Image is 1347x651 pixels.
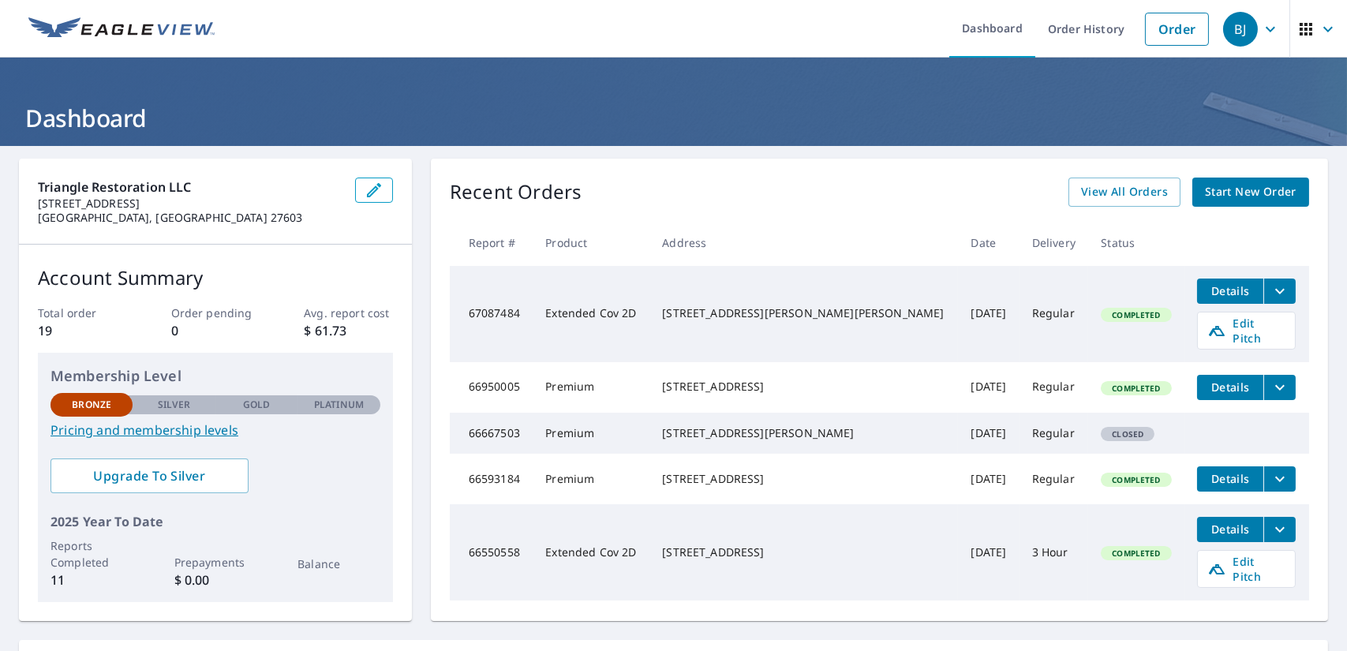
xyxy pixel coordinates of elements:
td: 3 Hour [1020,504,1089,600]
td: 66667503 [450,413,533,454]
p: 2025 Year To Date [51,512,380,531]
p: [GEOGRAPHIC_DATA], [GEOGRAPHIC_DATA] 27603 [38,211,342,225]
td: Regular [1020,362,1089,413]
p: Account Summary [38,264,393,292]
td: 66950005 [450,362,533,413]
p: [STREET_ADDRESS] [38,196,342,211]
a: View All Orders [1068,178,1180,207]
p: $ 0.00 [174,571,256,589]
td: Extended Cov 2D [533,504,649,600]
th: Report # [450,219,533,266]
p: 11 [51,571,133,589]
a: Start New Order [1192,178,1309,207]
p: Triangle Restoration LLC [38,178,342,196]
span: Completed [1102,383,1169,394]
div: [STREET_ADDRESS] [662,471,945,487]
td: [DATE] [958,266,1019,362]
p: $ 61.73 [304,321,392,340]
p: Reports Completed [51,537,133,571]
span: Closed [1102,428,1153,440]
span: Details [1207,522,1254,537]
td: [DATE] [958,454,1019,504]
p: Gold [243,398,270,412]
div: [STREET_ADDRESS][PERSON_NAME][PERSON_NAME] [662,305,945,321]
th: Status [1088,219,1184,266]
td: [DATE] [958,362,1019,413]
span: Edit Pitch [1207,554,1285,584]
td: 66550558 [450,504,533,600]
td: Premium [533,454,649,504]
td: Premium [533,413,649,454]
p: Prepayments [174,554,256,571]
td: Regular [1020,413,1089,454]
p: Order pending [171,305,260,321]
th: Delivery [1020,219,1089,266]
th: Date [958,219,1019,266]
span: View All Orders [1081,182,1168,202]
span: Completed [1102,474,1169,485]
img: EV Logo [28,17,215,41]
span: Completed [1102,548,1169,559]
td: 66593184 [450,454,533,504]
span: Details [1207,380,1254,395]
a: Pricing and membership levels [51,421,380,440]
span: Completed [1102,309,1169,320]
span: Edit Pitch [1207,316,1285,346]
div: [STREET_ADDRESS][PERSON_NAME] [662,425,945,441]
td: Regular [1020,266,1089,362]
p: Silver [158,398,191,412]
td: [DATE] [958,413,1019,454]
a: Edit Pitch [1197,312,1296,350]
button: filesDropdownBtn-66593184 [1263,466,1296,492]
p: Membership Level [51,365,380,387]
button: filesDropdownBtn-66950005 [1263,375,1296,400]
div: [STREET_ADDRESS] [662,544,945,560]
div: [STREET_ADDRESS] [662,379,945,395]
div: BJ [1223,12,1258,47]
span: Start New Order [1205,182,1296,202]
p: Total order [38,305,126,321]
a: Upgrade To Silver [51,458,249,493]
span: Upgrade To Silver [63,467,236,485]
span: Details [1207,283,1254,298]
th: Product [533,219,649,266]
td: Premium [533,362,649,413]
button: detailsBtn-66550558 [1197,517,1263,542]
td: Extended Cov 2D [533,266,649,362]
p: Avg. report cost [304,305,392,321]
button: detailsBtn-66950005 [1197,375,1263,400]
p: 0 [171,321,260,340]
h1: Dashboard [19,102,1328,134]
span: Details [1207,471,1254,486]
p: Platinum [314,398,364,412]
p: Bronze [72,398,111,412]
button: filesDropdownBtn-67087484 [1263,279,1296,304]
td: Regular [1020,454,1089,504]
button: detailsBtn-66593184 [1197,466,1263,492]
p: Balance [297,556,380,572]
td: 67087484 [450,266,533,362]
a: Edit Pitch [1197,550,1296,588]
button: detailsBtn-67087484 [1197,279,1263,304]
p: Recent Orders [450,178,582,207]
td: [DATE] [958,504,1019,600]
th: Address [649,219,958,266]
a: Order [1145,13,1209,46]
button: filesDropdownBtn-66550558 [1263,517,1296,542]
p: 19 [38,321,126,340]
